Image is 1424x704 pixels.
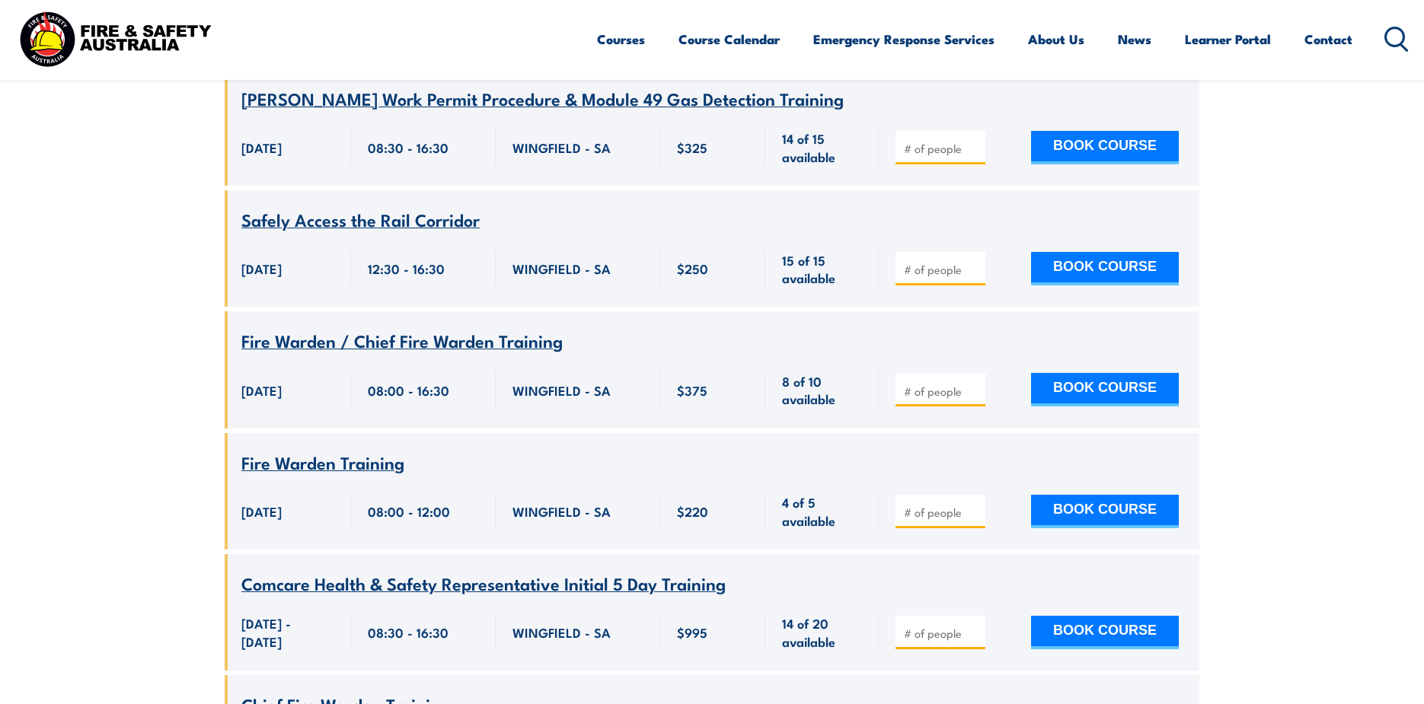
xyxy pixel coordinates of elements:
span: 4 of 5 available [782,493,862,529]
span: WINGFIELD - SA [512,139,611,156]
span: 8 of 10 available [782,372,862,408]
button: BOOK COURSE [1031,131,1179,164]
span: WINGFIELD - SA [512,381,611,399]
input: # of people [904,505,980,520]
span: 08:30 - 16:30 [368,139,449,156]
button: BOOK COURSE [1031,495,1179,528]
span: 08:00 - 12:00 [368,502,450,520]
span: 14 of 15 available [782,129,862,165]
span: 15 of 15 available [782,251,862,287]
span: Safely Access the Rail Corridor [241,206,480,232]
button: BOOK COURSE [1031,373,1179,406]
span: [DATE] [241,139,282,156]
input: # of people [904,384,980,399]
input: # of people [904,626,980,641]
span: [DATE] [241,381,282,399]
a: News [1118,19,1151,59]
span: $375 [677,381,707,399]
a: About Us [1028,19,1084,59]
span: [DATE] - [DATE] [241,614,334,650]
span: 08:30 - 16:30 [368,623,449,641]
a: Contact [1304,19,1352,59]
span: $250 [677,260,708,277]
span: 14 of 20 available [782,614,862,650]
a: Fire Warden / Chief Fire Warden Training [241,332,563,351]
a: [PERSON_NAME] Work Permit Procedure & Module 49 Gas Detection Training [241,90,844,109]
button: BOOK COURSE [1031,616,1179,649]
span: Fire Warden Training [241,449,404,475]
input: # of people [904,262,980,277]
span: [PERSON_NAME] Work Permit Procedure & Module 49 Gas Detection Training [241,85,844,111]
a: Course Calendar [678,19,780,59]
span: WINGFIELD - SA [512,502,611,520]
span: $220 [677,502,708,520]
span: [DATE] [241,502,282,520]
span: 12:30 - 16:30 [368,260,445,277]
span: Fire Warden / Chief Fire Warden Training [241,327,563,353]
a: Courses [597,19,645,59]
a: Safely Access the Rail Corridor [241,211,480,230]
span: WINGFIELD - SA [512,623,611,641]
span: 08:00 - 16:30 [368,381,449,399]
input: # of people [904,141,980,156]
a: Comcare Health & Safety Representative Initial 5 Day Training [241,575,726,594]
a: Emergency Response Services [813,19,995,59]
span: WINGFIELD - SA [512,260,611,277]
span: [DATE] [241,260,282,277]
a: Fire Warden Training [241,454,404,473]
a: Learner Portal [1185,19,1271,59]
span: Comcare Health & Safety Representative Initial 5 Day Training [241,570,726,596]
span: $995 [677,623,707,641]
span: $325 [677,139,707,156]
button: BOOK COURSE [1031,252,1179,285]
